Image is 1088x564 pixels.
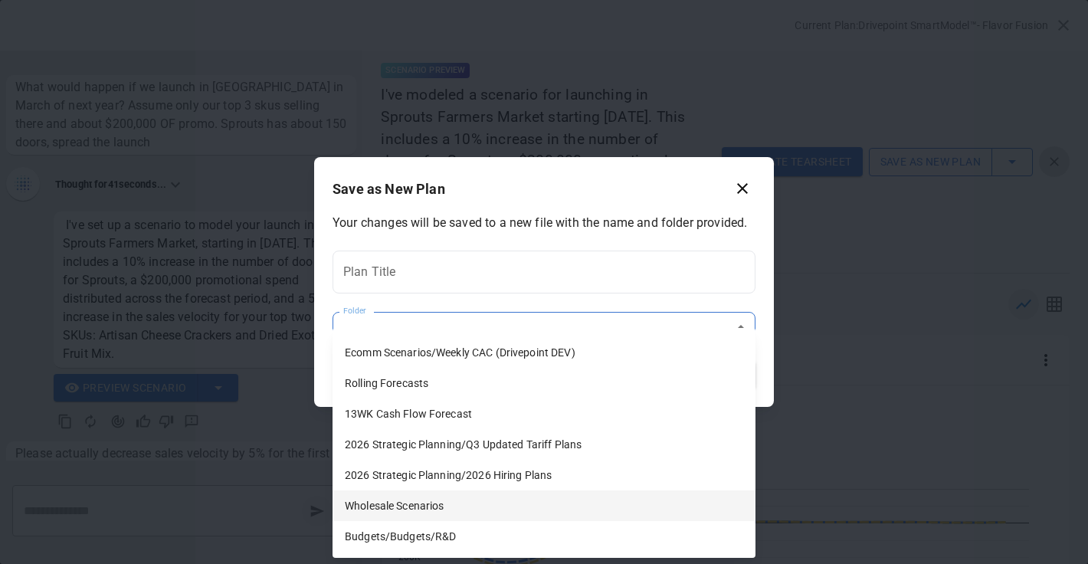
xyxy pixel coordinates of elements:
li: Wholesale Scenarios [333,490,755,521]
li: Ecomm Scenarios/Weekly CAC (Drivepoint DEV) [333,337,755,368]
li: 13WK Cash Flow Forecast [333,398,755,429]
li: Budgets/Budgets/R&D [333,521,755,552]
li: 2026 Strategic Planning/Q3 Updated Tariff Plans [333,429,755,460]
li: 2026 Strategic Planning/2026 Hiring Plans [333,460,755,490]
li: Rolling Forecasts [333,368,755,398]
